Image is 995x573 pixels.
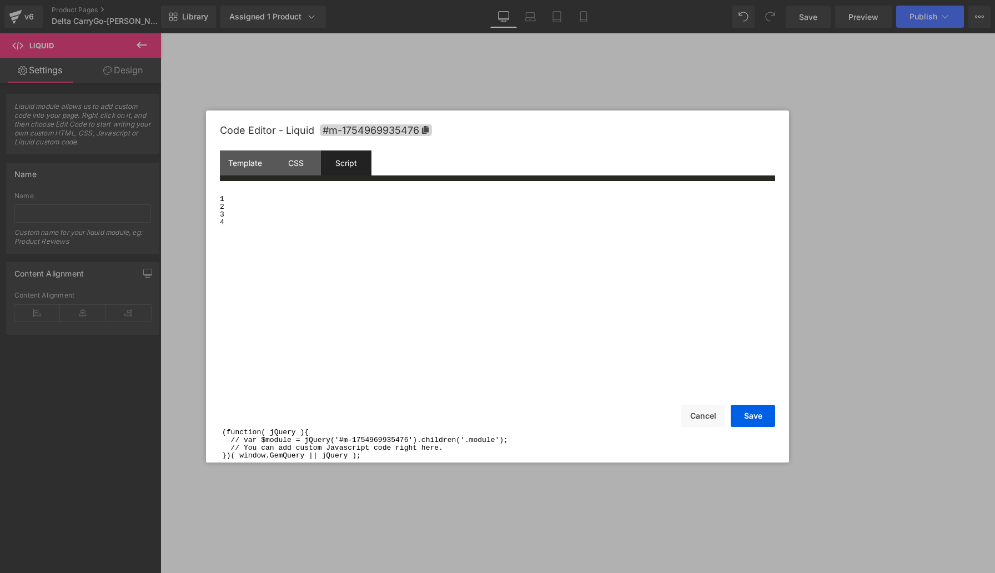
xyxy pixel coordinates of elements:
span: ( [231,451,235,460]
span: ; [356,451,361,460]
span: }) [222,451,231,460]
span: window [239,451,265,460]
div: 2 [220,201,243,209]
span: { [304,428,309,436]
span: jQuery [270,428,296,436]
div: 3 [220,209,243,217]
span: || [309,451,318,460]
span: Click to copy [320,124,432,136]
span: ( [222,428,227,436]
span: // var $module = jQuery('#m-1754969935476').children('.module'); [231,436,508,444]
span: jQuery [322,451,348,460]
span: function [227,428,261,436]
span: Code Editor - Liquid [220,124,314,136]
div: CSS [270,150,321,175]
button: Save [731,405,775,427]
span: ( [261,428,265,436]
span: ) [352,451,356,460]
span: ) [300,428,304,436]
div: Template [220,150,270,175]
span: // You can add custom Javascript code right here. [231,444,443,452]
div: 4 [220,217,243,224]
div: 1 [220,193,243,201]
span: GemQuery [270,451,304,460]
span: . [265,451,270,460]
button: Cancel [681,405,725,427]
div: Script [321,150,371,175]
